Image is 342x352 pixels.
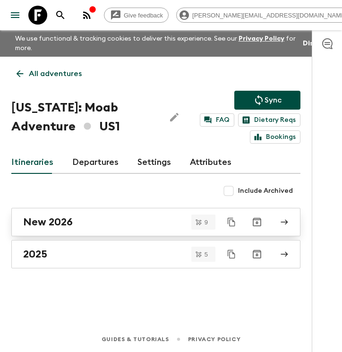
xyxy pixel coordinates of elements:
[11,151,53,174] a: Itineraries
[190,151,231,174] a: Attributes
[248,213,266,232] button: Archive
[223,214,240,231] button: Duplicate
[102,334,169,344] a: Guides & Tutorials
[137,151,171,174] a: Settings
[11,240,300,268] a: 2025
[223,246,240,263] button: Duplicate
[250,130,300,144] a: Bookings
[265,94,282,106] p: Sync
[239,35,284,42] a: Privacy Policy
[200,113,234,127] a: FAQ
[6,6,25,25] button: menu
[23,216,73,228] h2: New 2026
[104,8,169,23] a: Give feedback
[238,113,300,127] a: Dietary Reqs
[23,248,47,260] h2: 2025
[300,37,331,50] button: Dismiss
[199,251,214,258] span: 5
[188,334,240,344] a: Privacy Policy
[11,64,87,83] a: All adventures
[199,219,214,225] span: 9
[11,98,157,136] h1: [US_STATE]: Moab Adventure US1
[234,91,300,110] button: Sync adventure departures to the booking engine
[165,98,184,136] button: Edit Adventure Title
[119,12,168,19] span: Give feedback
[29,68,82,79] p: All adventures
[11,208,300,236] a: New 2026
[248,245,266,264] button: Archive
[72,151,119,174] a: Departures
[11,30,300,57] p: We use functional & tracking cookies to deliver this experience. See our for more.
[51,6,70,25] button: search adventures
[238,186,293,196] span: Include Archived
